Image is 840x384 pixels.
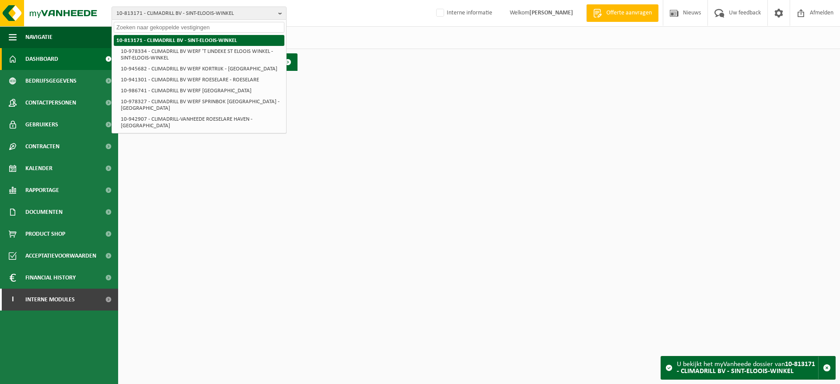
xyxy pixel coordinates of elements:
span: Product Shop [25,223,65,245]
span: Rapportage [25,179,59,201]
span: Acceptatievoorwaarden [25,245,96,267]
label: Interne informatie [434,7,492,20]
span: 10-813171 - CLIMADRILL BV - SINT-ELOOIS-WINKEL [116,7,275,20]
li: 10-978334 - CLIMADRILL BV WERF 'T LINDEKE ST ELOOIS WINKEL - SINT-ELOOIS-WINKEL [118,46,284,63]
span: Dashboard [25,48,58,70]
li: 10-942907 - CLIMADRILL-VANHEEDE ROESELARE HAVEN - [GEOGRAPHIC_DATA] [118,114,284,131]
span: Offerte aanvragen [604,9,654,17]
div: U bekijkt het myVanheede dossier van [677,356,818,379]
span: Bedrijfsgegevens [25,70,77,92]
span: Documenten [25,201,63,223]
li: 10-945682 - CLIMADRILL BV WERF KORTRIJK - [GEOGRAPHIC_DATA] [118,63,284,74]
strong: 10-813171 - CLIMADRILL BV - SINT-ELOOIS-WINKEL [116,38,237,43]
span: Gebruikers [25,114,58,136]
span: Contracten [25,136,59,157]
li: 10-986741 - CLIMADRILL BV WERF [GEOGRAPHIC_DATA] [118,85,284,96]
span: Interne modules [25,289,75,311]
a: Offerte aanvragen [586,4,658,22]
span: Kalender [25,157,52,179]
span: Contactpersonen [25,92,76,114]
span: I [9,289,17,311]
input: Zoeken naar gekoppelde vestigingen [114,22,284,33]
strong: 10-813171 - CLIMADRILL BV - SINT-ELOOIS-WINKEL [677,361,815,375]
span: Financial History [25,267,76,289]
li: 10-941301 - CLIMADRILL BV WERF ROESELARE - ROESELARE [118,74,284,85]
span: Navigatie [25,26,52,48]
li: 10-978327 - CLIMADRILL BV WERF SPRINBOK [GEOGRAPHIC_DATA] - [GEOGRAPHIC_DATA] [118,96,284,114]
strong: [PERSON_NAME] [529,10,573,16]
button: 10-813171 - CLIMADRILL BV - SINT-ELOOIS-WINKEL [112,7,287,20]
